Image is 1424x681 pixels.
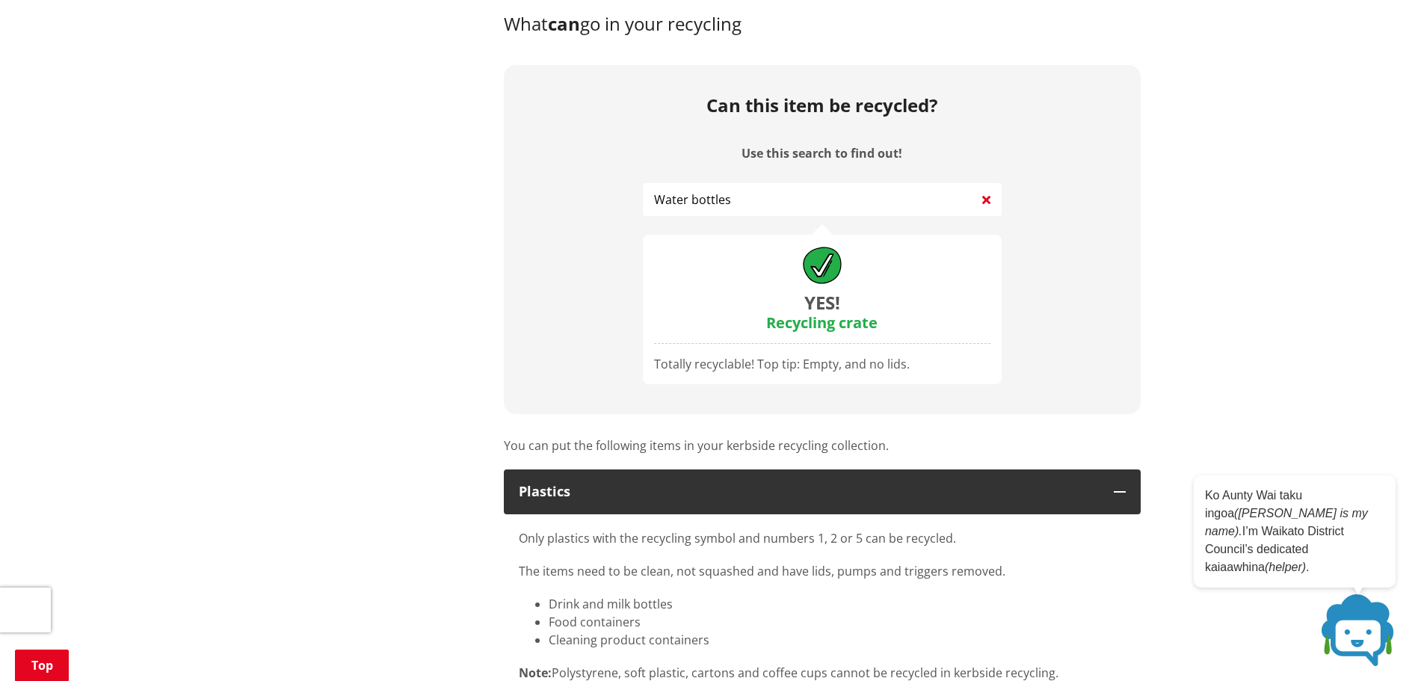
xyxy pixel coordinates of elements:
li: Food containers [549,613,1126,631]
strong: Note: [519,665,552,681]
em: ([PERSON_NAME] is my name). [1205,507,1368,537]
div: Recycling crate [766,314,878,332]
li: Cleaning product containers [549,631,1126,649]
div: Totally recyclable! Top tip: Empty, and no lids. [654,343,990,373]
button: Plastics [504,469,1141,514]
strong: can [548,11,580,36]
div: Plastics [519,484,1099,499]
p: You can put the following items in your kerbside recycling collection. [504,437,1141,454]
div: Yes! [804,292,840,314]
p: Only plastics with the recycling symbol and numbers 1, 2 or 5 can be recycled. [519,529,1126,547]
em: (helper) [1265,561,1306,573]
img: drawn-check.svg [803,246,842,285]
li: Drink and milk bottles [549,595,1126,613]
p: Ko Aunty Wai taku ingoa I’m Waikato District Council’s dedicated kaiaawhina . [1205,487,1384,576]
h2: Can this item be recycled? [706,95,937,117]
p: The items need to be clean, not squashed and have lids, pumps and triggers removed. [519,562,1126,580]
label: Use this search to find out! [742,147,902,161]
a: Top [15,650,69,681]
h3: What go in your recycling [504,13,1141,35]
input: Start typing [643,183,1002,216]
